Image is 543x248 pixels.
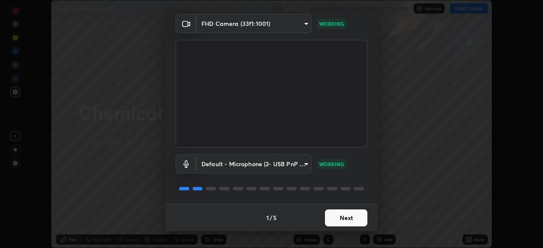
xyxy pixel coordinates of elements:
button: Next [325,209,367,226]
p: WORKING [319,160,344,168]
h4: 1 [266,213,269,222]
h4: / [270,213,272,222]
div: FHD Camera (33f1:1001) [196,14,311,33]
div: FHD Camera (33f1:1001) [196,154,311,173]
h4: 5 [273,213,277,222]
p: WORKING [319,20,344,28]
